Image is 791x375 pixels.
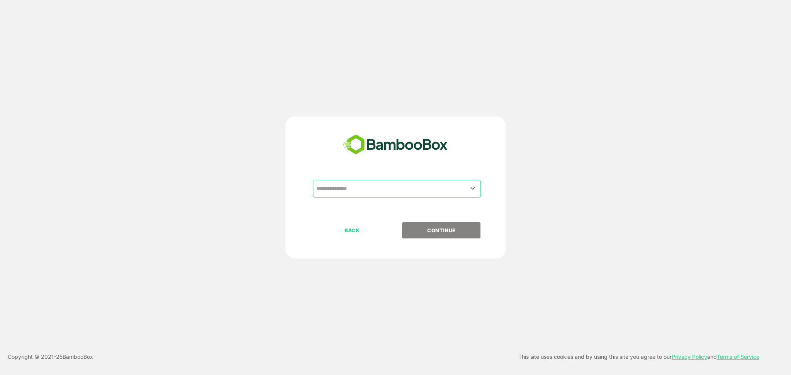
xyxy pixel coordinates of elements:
[313,222,391,238] button: BACK
[314,226,391,235] p: BACK
[717,353,759,360] a: Terms of Service
[468,183,478,194] button: Open
[518,352,759,361] p: This site uses cookies and by using this site you agree to our and
[8,352,93,361] p: Copyright © 2021- 25 BambooBox
[339,132,452,157] img: bamboobox
[403,226,480,235] p: CONTINUE
[402,222,480,238] button: CONTINUE
[672,353,707,360] a: Privacy Policy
